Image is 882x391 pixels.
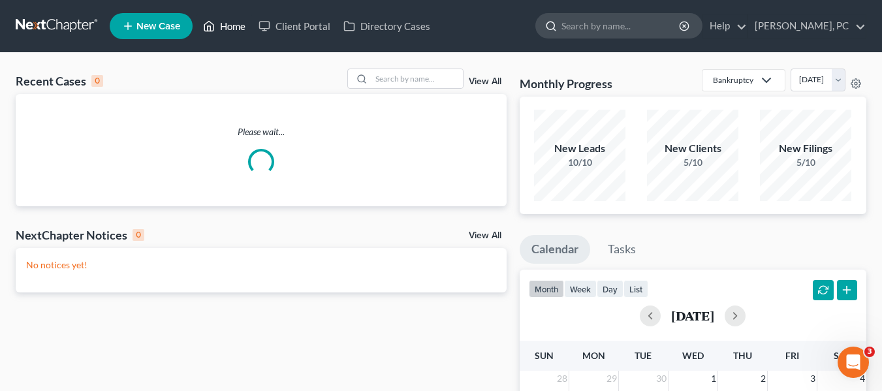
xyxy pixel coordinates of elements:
[564,280,597,298] button: week
[16,227,144,243] div: NextChapter Notices
[596,235,648,264] a: Tasks
[635,350,652,361] span: Tue
[556,371,569,386] span: 28
[252,14,337,38] a: Client Portal
[864,347,875,357] span: 3
[682,350,704,361] span: Wed
[597,280,623,298] button: day
[133,229,144,241] div: 0
[834,350,850,361] span: Sat
[647,141,738,156] div: New Clients
[469,77,501,86] a: View All
[760,141,851,156] div: New Filings
[16,73,103,89] div: Recent Cases
[733,350,752,361] span: Thu
[759,371,767,386] span: 2
[371,69,463,88] input: Search by name...
[623,280,648,298] button: list
[703,14,747,38] a: Help
[529,280,564,298] button: month
[469,231,501,240] a: View All
[838,347,869,378] iframe: Intercom live chat
[671,309,714,322] h2: [DATE]
[858,371,866,386] span: 4
[785,350,799,361] span: Fri
[520,76,612,91] h3: Monthly Progress
[760,156,851,169] div: 5/10
[197,14,252,38] a: Home
[337,14,437,38] a: Directory Cases
[713,74,753,86] div: Bankruptcy
[91,75,103,87] div: 0
[26,258,496,272] p: No notices yet!
[520,235,590,264] a: Calendar
[535,350,554,361] span: Sun
[605,371,618,386] span: 29
[534,141,625,156] div: New Leads
[809,371,817,386] span: 3
[647,156,738,169] div: 5/10
[710,371,717,386] span: 1
[582,350,605,361] span: Mon
[16,125,507,138] p: Please wait...
[655,371,668,386] span: 30
[136,22,180,31] span: New Case
[534,156,625,169] div: 10/10
[561,14,681,38] input: Search by name...
[748,14,866,38] a: [PERSON_NAME], PC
